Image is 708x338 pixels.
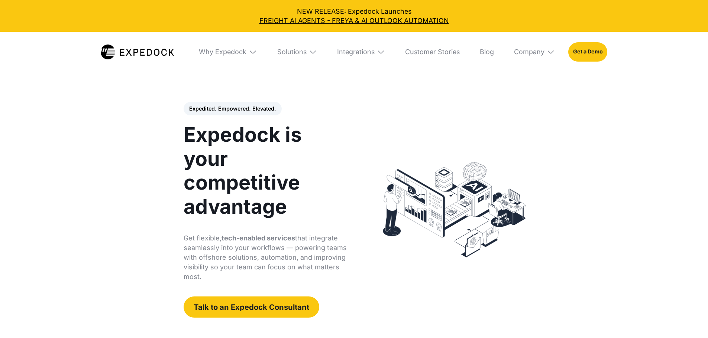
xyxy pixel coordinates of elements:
a: Talk to an Expedock Consultant [184,296,319,317]
div: Integrations [337,48,375,56]
div: NEW RELEASE: Expedock Launches [7,7,701,25]
strong: tech-enabled services [222,234,295,242]
a: Blog [473,32,501,72]
a: FREIGHT AI AGENTS - FREYA & AI OUTLOOK AUTOMATION [7,16,701,25]
a: Get a Demo [568,42,607,62]
div: Company [514,48,544,56]
p: Get flexible, that integrate seamlessly into your workflows — powering teams with offshore soluti... [184,233,348,282]
h1: Expedock is your competitive advantage [184,123,348,219]
div: Why Expedock [199,48,246,56]
a: Customer Stories [398,32,466,72]
div: Solutions [277,48,307,56]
